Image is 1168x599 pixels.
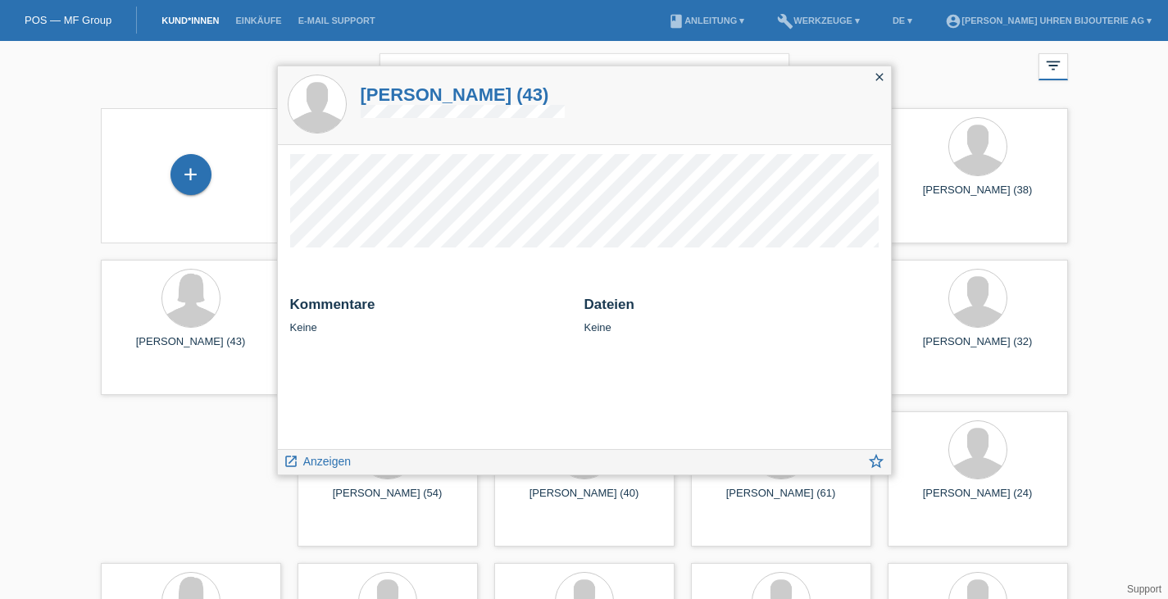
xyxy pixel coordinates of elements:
div: [PERSON_NAME] (40) [507,487,661,513]
div: [PERSON_NAME] (32) [901,335,1055,361]
div: Keine [290,297,572,334]
div: [PERSON_NAME] (61) [704,487,858,513]
i: close [873,70,886,84]
div: [PERSON_NAME] (38) [901,184,1055,210]
div: [PERSON_NAME] (24) [901,487,1055,513]
a: star_border [867,454,885,474]
a: buildWerkzeuge ▾ [769,16,868,25]
h2: Dateien [584,297,879,321]
a: Support [1127,583,1161,595]
div: [PERSON_NAME] (43) [114,335,268,361]
i: star_border [867,452,885,470]
div: Keine [584,297,879,334]
a: account_circle[PERSON_NAME] Uhren Bijouterie AG ▾ [937,16,1160,25]
h2: Kommentare [290,297,572,321]
i: launch [284,454,298,469]
span: Anzeigen [303,455,351,468]
a: E-Mail Support [290,16,384,25]
a: [PERSON_NAME] (43) [361,84,565,105]
a: bookAnleitung ▾ [660,16,752,25]
a: DE ▾ [884,16,920,25]
i: account_circle [945,13,961,29]
a: launch Anzeigen [284,450,352,470]
a: Einkäufe [227,16,289,25]
i: build [777,13,793,29]
div: Kund*in hinzufügen [171,161,211,188]
i: filter_list [1044,57,1062,75]
div: [PERSON_NAME] (54) [311,487,465,513]
input: Suche... [379,53,789,92]
i: book [668,13,684,29]
a: Kund*innen [153,16,227,25]
a: POS — MF Group [25,14,111,26]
